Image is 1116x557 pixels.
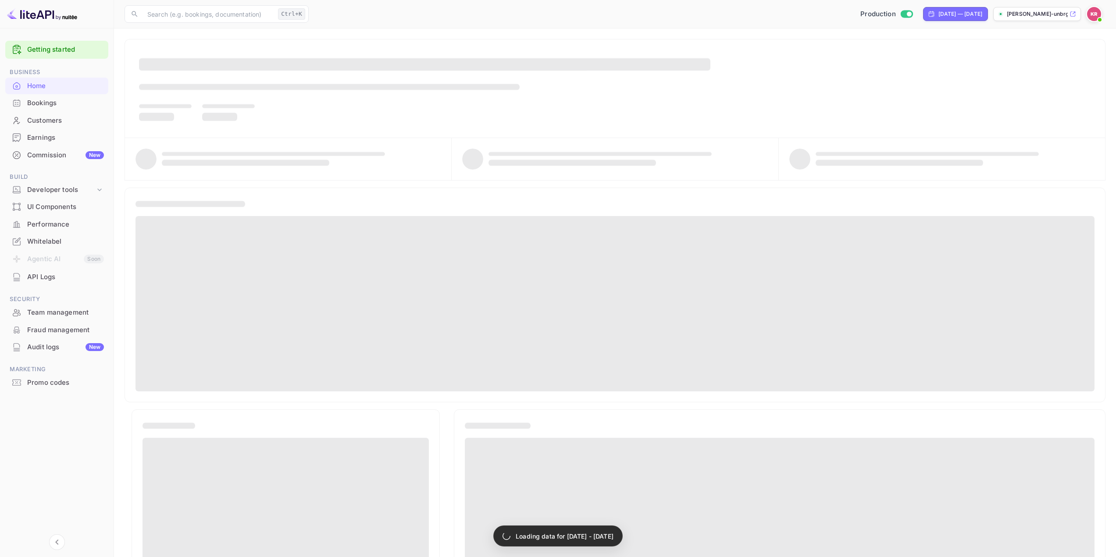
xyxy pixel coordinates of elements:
div: Promo codes [27,378,104,388]
a: Fraud management [5,322,108,338]
div: Earnings [27,133,104,143]
a: Team management [5,304,108,320]
div: New [86,343,104,351]
div: UI Components [5,199,108,216]
div: Commission [27,150,104,160]
img: Kobus Roux [1087,7,1101,21]
div: Customers [5,112,108,129]
div: Performance [27,220,104,230]
span: Security [5,294,108,304]
div: Team management [27,308,104,318]
div: Fraud management [5,322,108,339]
div: Developer tools [27,185,95,195]
img: LiteAPI logo [7,7,77,21]
div: UI Components [27,202,104,212]
div: Whitelabel [5,233,108,250]
a: Customers [5,112,108,128]
a: Promo codes [5,374,108,390]
span: Marketing [5,365,108,374]
span: Business [5,67,108,77]
div: Audit logs [27,342,104,352]
a: Getting started [27,45,104,55]
div: Switch to Sandbox mode [857,9,916,19]
div: Team management [5,304,108,321]
a: Audit logsNew [5,339,108,355]
p: Loading data for [DATE] - [DATE] [516,532,613,541]
div: Whitelabel [27,237,104,247]
div: Getting started [5,41,108,59]
a: Performance [5,216,108,232]
div: Fraud management [27,325,104,335]
div: Bookings [5,95,108,112]
a: Earnings [5,129,108,145]
div: Home [5,78,108,95]
a: Home [5,78,108,94]
a: Whitelabel [5,233,108,249]
div: API Logs [27,272,104,282]
div: Home [27,81,104,91]
div: Bookings [27,98,104,108]
div: New [86,151,104,159]
div: Promo codes [5,374,108,391]
span: Build [5,172,108,182]
div: Developer tools [5,182,108,198]
div: [DATE] — [DATE] [938,10,982,18]
span: Production [860,9,896,19]
div: API Logs [5,269,108,286]
input: Search (e.g. bookings, documentation) [142,5,275,23]
div: Audit logsNew [5,339,108,356]
button: Collapse navigation [49,534,65,550]
a: CommissionNew [5,147,108,163]
a: UI Components [5,199,108,215]
a: Bookings [5,95,108,111]
p: [PERSON_NAME]-unbrg.[PERSON_NAME]... [1007,10,1068,18]
div: Performance [5,216,108,233]
a: API Logs [5,269,108,285]
div: Ctrl+K [278,8,305,20]
div: CommissionNew [5,147,108,164]
div: Customers [27,116,104,126]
